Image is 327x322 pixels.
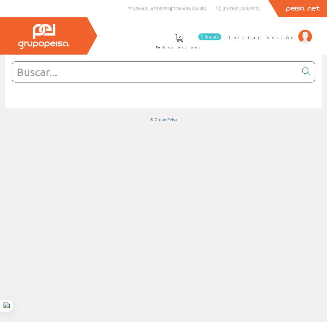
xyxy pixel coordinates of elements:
[12,62,298,82] input: Buscar...
[229,34,295,41] span: Iniciar sesión
[134,5,206,11] span: [EMAIL_ADDRESS][DOMAIN_NAME]
[156,44,202,50] span: Pedido actual
[5,117,322,122] div: © Grupo Peisa
[229,28,312,35] a: Iniciar sesión
[18,24,69,49] img: Grupo Peisa
[198,33,221,40] span: 0 línea/s
[223,5,260,11] span: [PHONE_NUMBER]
